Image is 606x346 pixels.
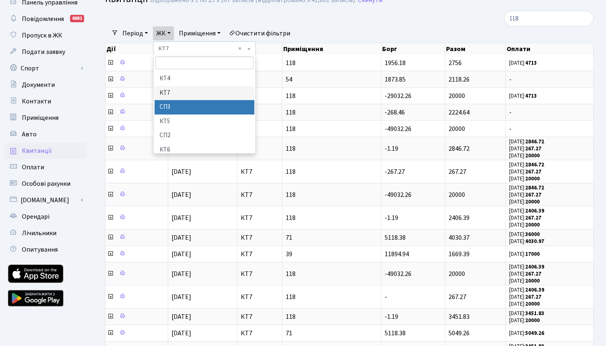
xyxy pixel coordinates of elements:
[381,43,445,55] th: Борг
[525,330,544,337] b: 5049.26
[385,312,398,321] span: -1.19
[22,47,65,56] span: Подати заявку
[238,44,241,53] span: Видалити всі елементи
[22,130,37,139] span: Авто
[171,190,191,199] span: [DATE]
[155,100,254,115] li: СП3
[449,312,470,321] span: 3451.83
[171,269,191,278] span: [DATE]
[525,270,541,278] b: 267.27
[449,213,470,222] span: 2406.39
[286,126,378,132] span: 118
[385,108,405,117] span: -268.46
[241,251,278,257] span: КТ7
[449,91,465,101] span: 20000
[385,91,411,101] span: -29032.26
[509,109,590,116] span: -
[22,146,52,155] span: Квитанції
[504,11,594,26] input: Пошук...
[4,126,87,143] a: Авто
[171,312,191,321] span: [DATE]
[509,168,541,175] small: [DATE]:
[449,144,470,153] span: 2846.72
[525,59,537,67] b: 4713
[509,221,540,229] small: [DATE]:
[449,250,470,259] span: 1669.39
[509,250,540,258] small: [DATE]:
[509,184,544,192] small: [DATE]:
[4,208,87,225] a: Орендарі
[449,269,465,278] span: 20000
[385,124,411,133] span: -49032.26
[241,330,278,337] span: КТ7
[286,168,378,175] span: 118
[171,292,191,302] span: [DATE]
[171,250,191,259] span: [DATE]
[241,60,278,66] span: КТ7
[241,76,278,83] span: КТ7
[509,175,540,182] small: [DATE]:
[286,192,378,198] span: 118
[449,75,470,84] span: 2118.26
[4,60,87,77] a: Спорт
[509,138,544,145] small: [DATE]:
[509,277,540,285] small: [DATE]:
[286,215,378,221] span: 118
[155,86,254,101] li: КТ7
[241,93,278,99] span: КТ7
[525,168,541,175] b: 267.27
[22,97,51,106] span: Контакти
[509,231,540,238] small: [DATE]:
[525,293,541,301] b: 267.27
[509,270,541,278] small: [DATE]:
[286,330,378,337] span: 71
[171,167,191,176] span: [DATE]
[509,161,544,168] small: [DATE]:
[525,300,540,308] b: 20000
[286,93,378,99] span: 118
[241,126,278,132] span: КТ7
[286,145,378,152] span: 118
[509,317,540,324] small: [DATE]:
[241,145,278,152] span: КТ7
[525,191,541,199] b: 267.27
[241,215,278,221] span: КТ7
[241,271,278,277] span: КТ7
[385,292,387,302] span: -
[525,231,540,238] b: 36000
[22,163,44,172] span: Оплати
[509,191,541,199] small: [DATE]:
[525,310,544,317] b: 3451.83
[241,192,278,198] span: КТ7
[241,109,278,116] span: КТ7
[286,294,378,300] span: 118
[449,108,470,117] span: 2224.64
[449,292,466,302] span: 267.27
[449,190,465,199] span: 20000
[286,271,378,277] span: 118
[525,238,544,245] b: 4030.97
[385,75,406,84] span: 1873.85
[385,329,406,338] span: 5118.38
[159,44,245,53] span: КТ7
[449,58,462,68] span: 2756
[525,175,540,182] b: 20000
[385,213,398,222] span: -1.19
[22,31,62,40] span: Пропуск в ЖК
[153,26,174,40] a: ЖК
[385,269,411,278] span: -49032.26
[525,250,540,258] b: 17000
[155,129,254,143] li: СП2
[286,60,378,66] span: 118
[241,294,278,300] span: КТ7
[225,26,294,40] a: Очистити фільтри
[509,207,544,215] small: [DATE]:
[4,192,87,208] a: [DOMAIN_NAME]
[385,167,405,176] span: -267.27
[4,110,87,126] a: Приміщення
[506,43,594,55] th: Оплати
[445,43,506,55] th: Разом
[119,26,151,40] a: Період
[449,329,470,338] span: 5049.26
[509,286,544,294] small: [DATE]:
